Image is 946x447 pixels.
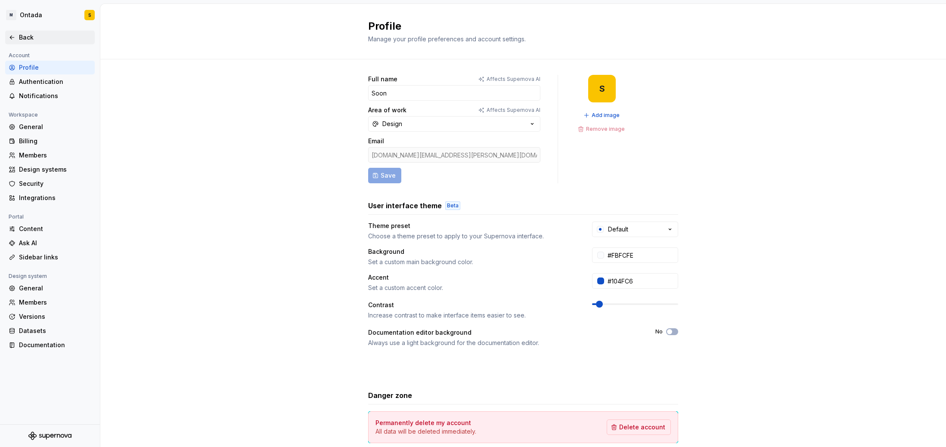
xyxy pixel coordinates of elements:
a: Notifications [5,89,95,103]
a: Datasets [5,324,95,338]
div: Design [382,120,402,128]
a: Security [5,177,95,191]
div: S [599,85,605,92]
a: Versions [5,310,95,324]
label: No [655,328,663,335]
a: Billing [5,134,95,148]
div: Documentation editor background [368,328,471,337]
a: General [5,281,95,295]
a: Profile [5,61,95,74]
div: Beta [445,201,460,210]
div: Account [5,50,33,61]
div: Design system [5,271,50,281]
div: M [6,10,16,20]
a: Members [5,148,95,162]
div: Members [19,151,91,160]
a: Integrations [5,191,95,205]
button: Delete account [607,419,671,435]
label: Area of work [368,106,406,114]
p: Affects Supernova AI [487,107,540,114]
a: Content [5,222,95,236]
div: Set a custom main background color. [368,258,577,266]
div: Datasets [19,327,91,335]
div: Contrast [368,301,394,309]
div: S [88,12,91,18]
div: Set a custom accent color. [368,284,577,292]
label: Full name [368,75,397,83]
div: Design systems [19,165,91,174]
a: Ask AI [5,236,95,250]
div: Sidebar links [19,253,91,262]
div: Portal [5,212,27,222]
div: Members [19,298,91,307]
div: Integrations [19,194,91,202]
label: Email [368,137,384,145]
div: Security [19,179,91,188]
div: Profile [19,63,91,72]
div: Authentication [19,77,91,86]
div: Choose a theme preset to apply to your Supernova interface. [368,232,577,240]
div: General [19,284,91,293]
div: Always use a light background for the documentation editor. [368,339,640,347]
span: Manage your profile preferences and account settings. [368,35,526,43]
h3: User interface theme [368,200,442,211]
div: Documentation [19,341,91,349]
span: Add image [592,112,620,119]
div: Background [368,247,404,256]
button: MOntadaS [2,6,98,25]
span: Delete account [619,423,665,432]
a: Design systems [5,163,95,176]
button: Add image [581,109,623,121]
h4: Permanently delete my account [375,419,471,427]
div: Billing [19,137,91,145]
div: Content [19,225,91,233]
h2: Profile [368,19,668,33]
a: General [5,120,95,134]
a: Authentication [5,75,95,89]
button: Default [592,222,678,237]
div: Notifications [19,92,91,100]
div: Versions [19,312,91,321]
div: Workspace [5,110,41,120]
div: Ask AI [19,239,91,247]
input: #104FC6 [604,273,678,289]
p: Affects Supernova AI [487,76,540,83]
svg: Supernova Logo [28,432,71,440]
div: Ontada [20,11,42,19]
a: Documentation [5,338,95,352]
a: Back [5,31,95,44]
div: Accent [368,273,389,282]
div: Theme preset [368,222,410,230]
a: Sidebar links [5,250,95,264]
div: Back [19,33,91,42]
p: All data will be deleted immediately. [375,427,476,436]
a: Members [5,296,95,309]
div: Default [608,225,628,234]
input: #FFFFFF [604,247,678,263]
div: General [19,123,91,131]
h3: Danger zone [368,390,412,401]
div: Increase contrast to make interface items easier to see. [368,311,577,320]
